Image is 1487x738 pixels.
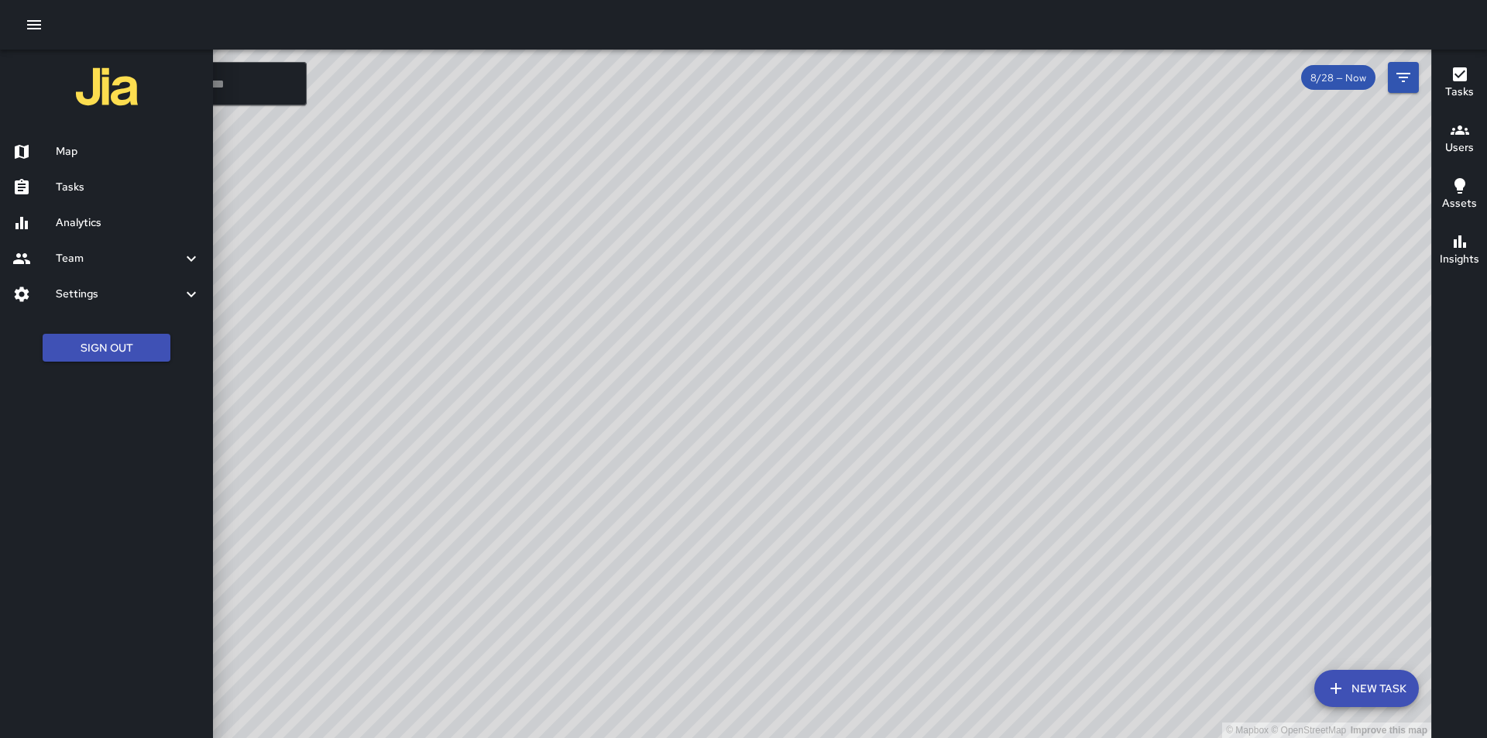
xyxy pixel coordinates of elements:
[1445,139,1474,156] h6: Users
[43,334,170,362] button: Sign Out
[56,215,201,232] h6: Analytics
[56,250,182,267] h6: Team
[1442,195,1477,212] h6: Assets
[56,179,201,196] h6: Tasks
[56,286,182,303] h6: Settings
[56,143,201,160] h6: Map
[1445,84,1474,101] h6: Tasks
[1314,670,1419,707] button: New Task
[76,56,138,118] img: jia-logo
[1440,251,1479,268] h6: Insights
